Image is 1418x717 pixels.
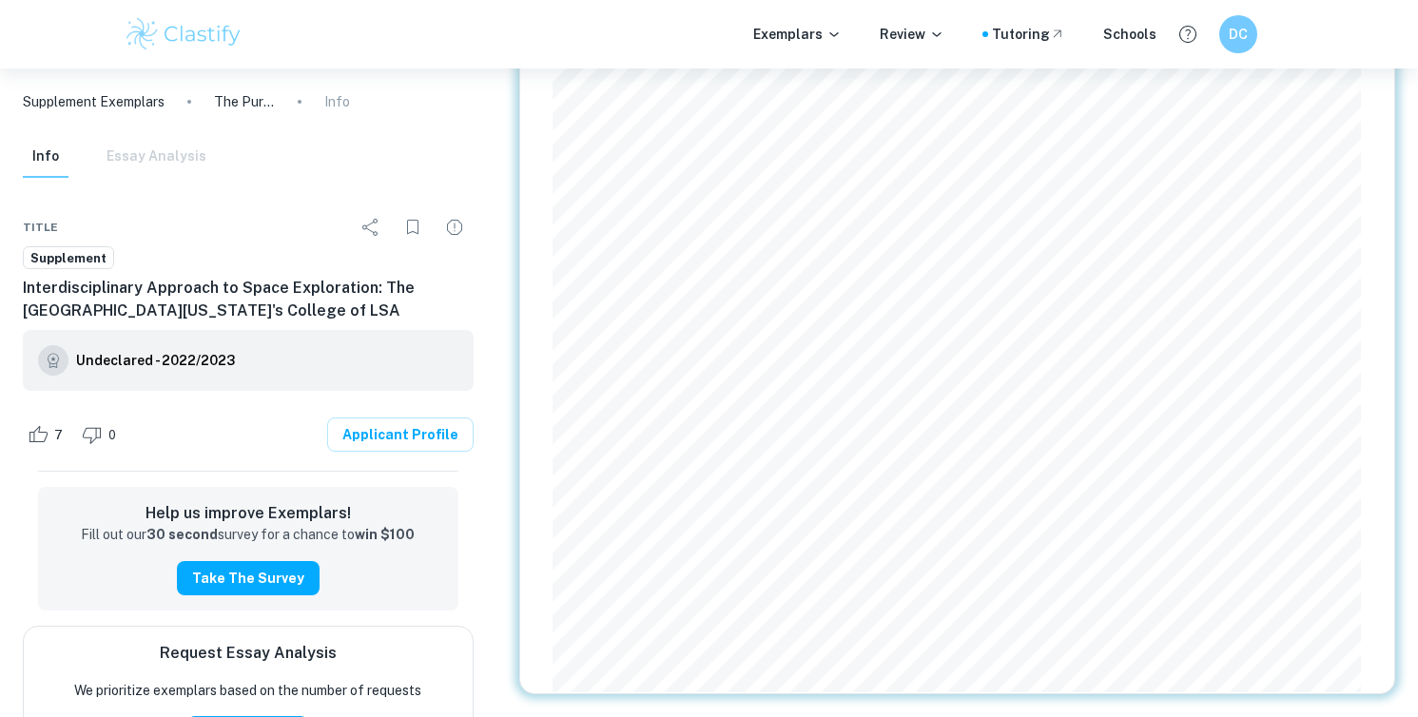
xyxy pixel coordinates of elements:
span: movie Contact, based on the book by [PERSON_NAME]. In it, the people of the world discover, through [560,141,1337,157]
button: Help and Feedback [1172,18,1204,50]
span: Universe, while from completely different disciplines, come together when dealing with the universe. [560,486,1321,502]
span: through computers, problem-solve through lots and lots of data, and ultimately build an interstel... [560,199,1348,215]
span: can propel us to space? Or that a book inspired a movie that inspired me to pursue the sciences? [560,256,1288,272]
span: as a practical experience for my career, and can be found virtually nowhere else. [560,543,1169,559]
img: Clastify logo [124,15,244,53]
h6: Interdisciplinary Approach to Space Exploration: The [GEOGRAPHIC_DATA][US_STATE]'s College of LSA [23,277,474,322]
span: along with many others also from [US_STATE] that also went to space.) [560,658,1102,674]
h6: Undeclared - 2022/2023 [76,350,235,371]
strong: win $100 [355,527,415,542]
p: Exemplars [753,24,842,45]
a: Undeclared - 2022/2023 [76,345,235,376]
span: to the [GEOGRAPHIC_DATA] at the [GEOGRAPHIC_DATA][US_STATE]. [560,314,1118,330]
h6: Request Essay Analysis [160,642,337,665]
span: My interests don’t exist in a vacuum, there’s always more to the story. When I was a child, I wat... [560,112,1341,128]
a: Supplement [23,246,114,270]
div: Like [23,419,73,450]
span: Working with space is always tricky, and requires more knowledge than just the specific field its... [560,371,1343,387]
strong: 30 second [146,527,218,542]
span: 7 [44,426,73,445]
span: high-powered telescopes, an alien signal coming from space. They then have to decipher the message [560,170,1331,186]
span: Literature inspired art which inspired science. They all come together as one, and this is why I ... [560,284,1349,300]
a: Applicant Profile [327,417,474,452]
h6: Help us improve Exemplars! [53,502,443,525]
a: Schools [1103,24,1156,45]
span: My goals are aimed high, and I believe that University of [US_STATE] provides the best experience... [560,601,1332,617]
button: Info [23,136,68,178]
div: Bookmark [394,208,432,246]
a: Tutoring [992,24,1065,45]
div: Share [352,208,390,246]
p: We prioritize exemplars based on the number of requests [74,680,421,701]
button: Take the Survey [177,561,320,595]
span: Title [23,219,58,236]
a: Supplement Exemplars [23,91,165,112]
span: Also, the College of LSA’s Astronomy department includes eight world-class telescopes that can serve [560,514,1339,531]
span: especially when dealing with something like space. [560,55,947,71]
p: Fill out our survey for a chance to [81,525,415,546]
span: through engineering. How incredible is it that the combination of physics, computer science, engi... [560,227,1355,243]
span: 0 [98,426,126,445]
div: Dislike [77,419,126,450]
span: Supplement [24,249,113,268]
span: computer scientist requires knowledge of astronomy, and the engineer requires knowledge of [560,399,1271,416]
span: into one school. Courses like From the Big Bang to the Milky Way and Cosmology: The Science of the [560,457,1321,474]
p: Info [324,91,350,112]
h6: DC [1227,24,1249,45]
p: Review [880,24,944,45]
p: The Purest Form of Communication: My Place in the Community of Musicians [214,91,275,112]
button: DC [1219,15,1257,53]
div: Report issue [436,208,474,246]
